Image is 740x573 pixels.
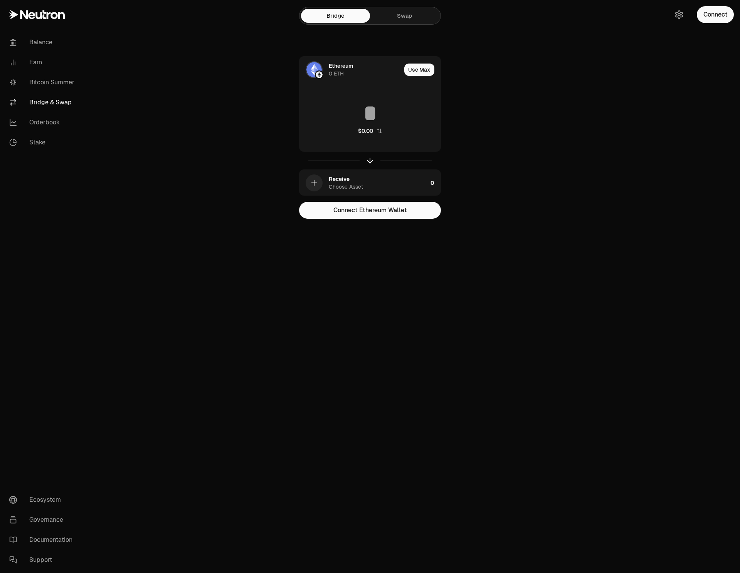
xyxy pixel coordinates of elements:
[431,170,441,196] div: 0
[3,550,83,570] a: Support
[329,62,353,70] div: Ethereum
[3,132,83,152] a: Stake
[3,32,83,52] a: Balance
[299,202,441,219] button: Connect Ethereum Wallet
[306,62,322,77] img: ETH Logo
[404,64,434,76] button: Use Max
[316,71,323,78] img: Ethereum Logo
[370,9,439,23] a: Swap
[299,170,441,196] button: ReceiveChoose Asset0
[3,52,83,72] a: Earn
[301,9,370,23] a: Bridge
[329,70,344,77] div: 0 ETH
[3,72,83,92] a: Bitcoin Summer
[3,510,83,530] a: Governance
[329,183,363,191] div: Choose Asset
[358,127,373,135] div: $0.00
[299,57,401,83] div: ETH LogoEthereum LogoEthereum0 ETH
[3,530,83,550] a: Documentation
[358,127,382,135] button: $0.00
[3,112,83,132] a: Orderbook
[3,490,83,510] a: Ecosystem
[697,6,734,23] button: Connect
[3,92,83,112] a: Bridge & Swap
[299,170,427,196] div: ReceiveChoose Asset
[329,175,350,183] div: Receive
